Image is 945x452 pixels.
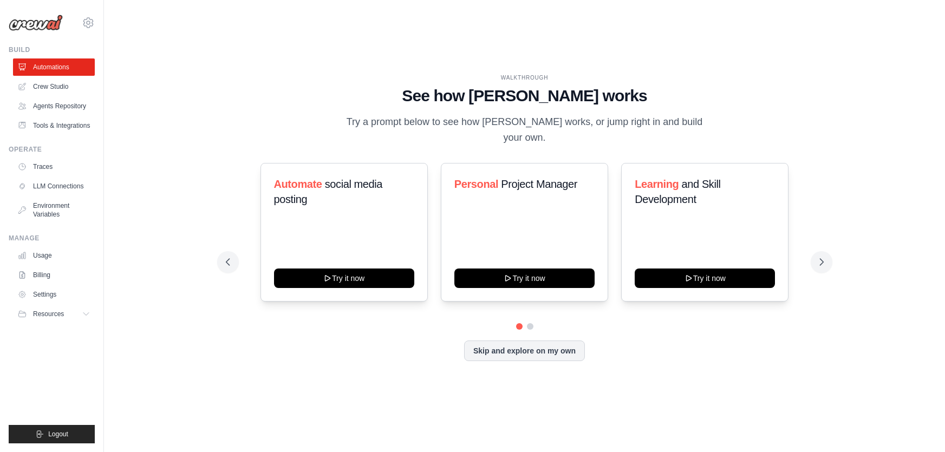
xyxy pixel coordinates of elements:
[9,15,63,31] img: Logo
[635,268,775,288] button: Try it now
[454,178,498,190] span: Personal
[274,178,383,205] span: social media posting
[343,114,707,146] p: Try a prompt below to see how [PERSON_NAME] works, or jump right in and build your own.
[226,86,824,106] h1: See how [PERSON_NAME] works
[13,178,95,195] a: LLM Connections
[13,78,95,95] a: Crew Studio
[13,97,95,115] a: Agents Repository
[13,266,95,284] a: Billing
[274,178,322,190] span: Automate
[274,268,414,288] button: Try it now
[9,45,95,54] div: Build
[226,74,824,82] div: WALKTHROUGH
[48,430,68,438] span: Logout
[13,286,95,303] a: Settings
[13,197,95,223] a: Environment Variables
[13,58,95,76] a: Automations
[13,117,95,134] a: Tools & Integrations
[464,340,585,361] button: Skip and explore on my own
[501,178,577,190] span: Project Manager
[635,178,679,190] span: Learning
[33,310,64,318] span: Resources
[13,247,95,264] a: Usage
[13,158,95,175] a: Traces
[9,145,95,154] div: Operate
[13,305,95,323] button: Resources
[9,425,95,443] button: Logout
[9,234,95,243] div: Manage
[454,268,595,288] button: Try it now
